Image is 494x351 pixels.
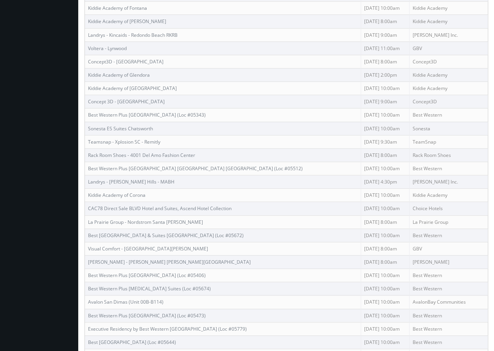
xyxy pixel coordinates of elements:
[409,135,488,148] td: TeamSnap
[361,122,409,135] td: [DATE] 10:00am
[409,229,488,242] td: Best Western
[88,285,211,292] a: Best Western Plus [MEDICAL_DATA] Suites (Loc #05674)
[361,82,409,95] td: [DATE] 10:00am
[409,215,488,229] td: La Prairie Group
[409,309,488,322] td: Best Western
[361,322,409,335] td: [DATE] 10:00am
[361,162,409,175] td: [DATE] 10:00am
[88,219,203,225] a: La Prairie Group - Nordstrom Santa [PERSON_NAME]
[361,68,409,81] td: [DATE] 2:00pm
[409,148,488,162] td: Rack Room Shoes
[361,28,409,41] td: [DATE] 9:00am
[361,148,409,162] td: [DATE] 8:00am
[409,255,488,268] td: [PERSON_NAME]
[88,112,206,118] a: Best Western Plus [GEOGRAPHIC_DATA] (Loc #05343)
[88,98,165,105] a: Concept 3D - [GEOGRAPHIC_DATA]
[361,215,409,229] td: [DATE] 8:00am
[361,15,409,28] td: [DATE] 8:00am
[88,72,150,78] a: Kiddie Academy of Glendora
[409,282,488,295] td: Best Western
[361,135,409,148] td: [DATE] 9:30am
[361,242,409,255] td: [DATE] 8:00am
[409,108,488,122] td: Best Western
[361,95,409,108] td: [DATE] 9:00am
[361,2,409,15] td: [DATE] 10:00am
[409,122,488,135] td: Sonesta
[88,192,146,198] a: Kiddie Academy of Corona
[88,85,177,92] a: Kiddie Academy of [GEOGRAPHIC_DATA]
[361,175,409,189] td: [DATE] 4:30pm
[409,175,488,189] td: [PERSON_NAME] Inc.
[409,28,488,41] td: [PERSON_NAME] Inc.
[361,202,409,215] td: [DATE] 10:00am
[88,245,208,252] a: Visual Comfort - [GEOGRAPHIC_DATA][PERSON_NAME]
[88,18,166,25] a: Kiddie Academy of [PERSON_NAME]
[88,5,147,11] a: Kiddie Academy of Fontana
[361,309,409,322] td: [DATE] 10:00am
[88,32,178,38] a: Landrys - Kincaids - Redondo Beach RKRB
[88,45,127,52] a: Voltera - Lynwood
[88,326,247,332] a: Executive Residency by Best Western [GEOGRAPHIC_DATA] (Loc #05779)
[88,232,244,239] a: Best [GEOGRAPHIC_DATA] & Suites [GEOGRAPHIC_DATA] (Loc #05672)
[409,202,488,215] td: Choice Hotels
[361,108,409,122] td: [DATE] 10:00am
[361,335,409,349] td: [DATE] 10:00am
[361,269,409,282] td: [DATE] 10:00am
[409,68,488,81] td: Kiddie Academy
[409,2,488,15] td: Kiddie Academy
[88,178,174,185] a: Landrys - [PERSON_NAME] Hills - MABH
[88,165,303,172] a: Best Western Plus [GEOGRAPHIC_DATA] [GEOGRAPHIC_DATA] [GEOGRAPHIC_DATA] (Loc #05512)
[409,269,488,282] td: Best Western
[88,139,160,145] a: Teamsnap - Xplosion SC - Remitly
[361,229,409,242] td: [DATE] 10:00am
[361,189,409,202] td: [DATE] 10:00am
[409,189,488,202] td: Kiddie Academy
[409,242,488,255] td: GBV
[361,295,409,309] td: [DATE] 10:00am
[88,125,153,132] a: Sonesta ES Suites Chatsworth
[409,335,488,349] td: Best Western
[409,295,488,309] td: AvalonBay Communities
[409,55,488,68] td: Concept3D
[88,312,206,319] a: Best Western Plus [GEOGRAPHIC_DATA] (Loc #05473)
[88,299,163,305] a: Avalon San Dimas (Unit 00B-B114)
[88,152,195,158] a: Rack Room Shoes - 4001 Del Amo Fashion Center
[361,41,409,55] td: [DATE] 11:00am
[361,282,409,295] td: [DATE] 10:00am
[88,339,176,346] a: Best [GEOGRAPHIC_DATA] (Loc #05644)
[88,272,206,279] a: Best Western Plus [GEOGRAPHIC_DATA] (Loc #05406)
[409,41,488,55] td: GBV
[409,162,488,175] td: Best Western
[88,259,251,265] a: [PERSON_NAME] - [PERSON_NAME] [PERSON_NAME][GEOGRAPHIC_DATA]
[88,58,163,65] a: Concept3D - [GEOGRAPHIC_DATA]
[409,322,488,335] td: Best Western
[88,205,232,212] a: CAC78 Direct Sale BLVD Hotel and Suites, Ascend Hotel Collection
[361,255,409,268] td: [DATE] 8:00am
[361,55,409,68] td: [DATE] 8:00am
[409,95,488,108] td: Concept3D
[409,82,488,95] td: Kiddie Academy
[409,15,488,28] td: Kiddie Academy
